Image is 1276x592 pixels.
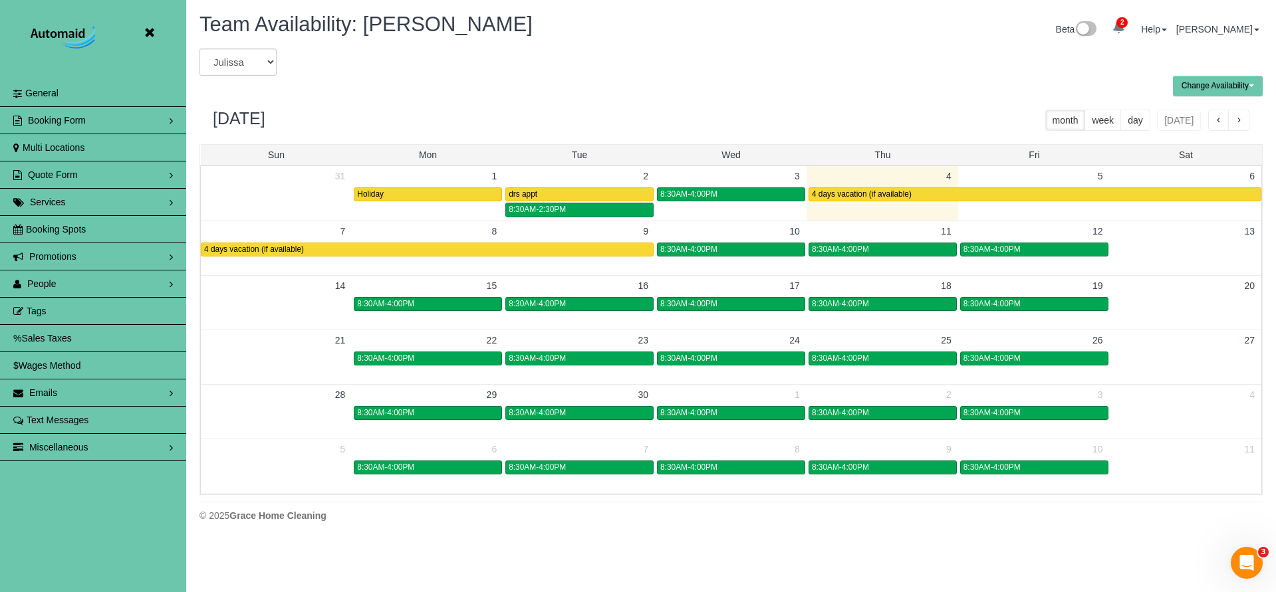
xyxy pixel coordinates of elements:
[1086,221,1110,241] a: 12
[328,385,352,405] a: 28
[660,189,717,199] span: 8:30AM-4:00PM
[631,330,655,350] a: 23
[660,462,717,472] span: 8:30AM-4:00PM
[940,166,958,186] a: 4
[1157,110,1201,131] button: [DATE]
[1075,21,1096,39] img: New interface
[1045,110,1086,131] button: month
[213,110,265,128] h2: [DATE]
[812,462,869,472] span: 8:30AM-4:00PM
[788,439,807,459] a: 8
[1258,547,1269,557] span: 3
[29,387,57,398] span: Emails
[26,224,86,235] span: Booking Spots
[509,353,566,363] span: 8:30AM-4:00PM
[783,221,807,241] a: 10
[485,166,503,186] a: 1
[357,299,414,308] span: 8:30AM-4:00PM
[204,245,304,254] span: 4 days vacation (if available)
[721,149,741,160] span: Wed
[30,197,66,207] span: Services
[934,276,958,296] a: 18
[660,299,717,308] span: 8:30AM-4:00PM
[27,306,47,316] span: Tags
[199,509,1263,522] div: © 2025
[357,408,414,417] span: 8:30AM-4:00PM
[509,205,566,214] span: 8:30AM-2:30PM
[934,221,958,241] a: 11
[29,442,88,452] span: Miscellaneous
[788,166,807,186] a: 3
[963,353,1021,363] span: 8:30AM-4:00PM
[334,221,352,241] a: 7
[636,166,655,186] a: 2
[25,88,59,98] span: General
[268,149,285,160] span: Sun
[812,299,869,308] span: 8:30AM-4:00PM
[812,189,912,199] span: 4 days vacation (if available)
[631,385,655,405] a: 30
[963,245,1021,254] span: 8:30AM-4:00PM
[1086,276,1110,296] a: 19
[636,221,655,241] a: 9
[328,166,352,186] a: 31
[788,385,807,405] a: 1
[229,510,326,521] strong: Grace Home Cleaning
[940,385,958,405] a: 2
[334,439,352,459] a: 5
[572,149,588,160] span: Tue
[27,278,57,289] span: People
[1086,439,1110,459] a: 10
[328,330,352,350] a: 21
[934,330,958,350] a: 25
[963,462,1021,472] span: 8:30AM-4:00PM
[636,439,655,459] a: 7
[1141,24,1167,35] a: Help
[1056,24,1097,35] a: Beta
[1091,166,1110,186] a: 5
[783,330,807,350] a: 24
[23,23,106,53] img: Automaid Logo
[1237,221,1261,241] a: 13
[29,251,76,262] span: Promotions
[28,169,78,180] span: Quote Form
[1106,13,1132,43] a: 2
[1237,276,1261,296] a: 20
[1243,166,1261,186] a: 6
[357,462,414,472] span: 8:30AM-4:00PM
[419,149,437,160] span: Mon
[21,333,71,344] span: Sales Taxes
[357,353,414,363] span: 8:30AM-4:00PM
[199,13,533,36] span: Team Availability: [PERSON_NAME]
[660,408,717,417] span: 8:30AM-4:00PM
[23,142,84,153] span: Multi Locations
[509,408,566,417] span: 8:30AM-4:00PM
[660,245,717,254] span: 8:30AM-4:00PM
[660,353,717,363] span: 8:30AM-4:00PM
[485,439,503,459] a: 6
[1231,547,1263,579] iframe: Intercom live chat
[357,189,384,199] span: Holiday
[509,299,566,308] span: 8:30AM-4:00PM
[480,276,504,296] a: 15
[812,245,869,254] span: 8:30AM-4:00PM
[1237,330,1261,350] a: 27
[1173,76,1263,96] button: Change Availability
[1243,385,1261,405] a: 4
[480,330,504,350] a: 22
[480,385,504,405] a: 29
[1116,17,1128,28] span: 2
[874,149,890,160] span: Thu
[963,408,1021,417] span: 8:30AM-4:00PM
[812,408,869,417] span: 8:30AM-4:00PM
[1086,330,1110,350] a: 26
[28,115,86,126] span: Booking Form
[1120,110,1150,131] button: day
[328,276,352,296] a: 14
[1176,24,1259,35] a: [PERSON_NAME]
[1179,149,1193,160] span: Sat
[509,462,566,472] span: 8:30AM-4:00PM
[631,276,655,296] a: 16
[1237,439,1261,459] a: 11
[485,221,503,241] a: 8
